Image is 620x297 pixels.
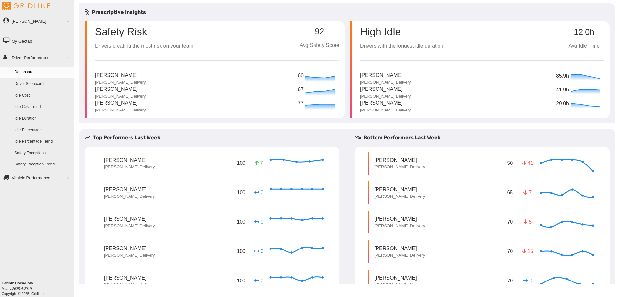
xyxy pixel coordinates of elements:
[522,248,533,255] p: 15
[95,71,146,80] p: [PERSON_NAME]
[522,218,533,226] p: 5
[298,86,304,94] p: 67
[2,287,32,291] i: beta v.2025.4.2019
[360,27,445,37] p: High Idle
[374,274,425,281] p: [PERSON_NAME]
[300,41,339,49] p: Avg Safety Score
[253,218,264,226] p: 0
[104,194,155,199] p: [PERSON_NAME] Delivery
[104,282,155,288] p: [PERSON_NAME] Delivery
[374,215,425,223] p: [PERSON_NAME]
[12,90,74,101] a: Idle Cost
[374,194,425,199] p: [PERSON_NAME] Delivery
[506,246,514,256] p: 70
[235,158,247,168] p: 100
[360,107,411,113] p: [PERSON_NAME] Delivery
[374,186,425,193] p: [PERSON_NAME]
[360,99,411,107] p: [PERSON_NAME]
[104,186,155,193] p: [PERSON_NAME]
[360,80,411,85] p: [PERSON_NAME] Delivery
[522,277,533,284] p: 0
[95,80,146,85] p: [PERSON_NAME] Delivery
[355,134,615,142] h5: Bottom Performers Last Week
[360,71,411,80] p: [PERSON_NAME]
[85,134,345,142] h5: Top Performers Last Week
[253,248,264,255] p: 0
[85,8,146,16] h5: Prescriptive Insights
[374,282,425,288] p: [PERSON_NAME] Delivery
[300,27,339,36] p: 92
[12,67,74,78] a: Dashboard
[374,164,425,170] p: [PERSON_NAME] Delivery
[506,187,514,197] p: 65
[298,100,304,108] p: 77
[522,159,533,167] p: 41
[2,281,74,296] div: Copyright © 2025, Gridline
[556,100,569,113] p: 29.0h
[2,281,33,285] b: Corinth Coca-Cola
[104,215,155,223] p: [PERSON_NAME]
[95,107,146,113] p: [PERSON_NAME] Delivery
[12,124,74,136] a: Idle Percentage
[104,223,155,229] p: [PERSON_NAME] Delivery
[563,28,604,37] p: 12.0h
[298,72,304,80] p: 60
[360,85,411,93] p: [PERSON_NAME]
[235,276,247,286] p: 100
[360,93,411,99] p: [PERSON_NAME] Delivery
[104,164,155,170] p: [PERSON_NAME] Delivery
[95,27,195,37] p: Safety Risk
[12,136,74,147] a: Idle Percentage Trend
[235,246,247,256] p: 100
[253,189,264,196] p: 0
[253,159,264,167] p: 7
[556,72,569,85] p: 85.9h
[563,42,604,50] p: Avg Idle Time
[12,159,74,170] a: Safety Exception Trend
[95,85,146,93] p: [PERSON_NAME]
[506,158,514,168] p: 50
[506,217,514,227] p: 70
[235,187,247,197] p: 100
[104,156,155,164] p: [PERSON_NAME]
[104,274,155,281] p: [PERSON_NAME]
[360,42,445,50] p: Drivers with the longest idle duration.
[12,101,74,113] a: Idle Cost Trend
[2,2,50,10] img: Gridline
[95,42,195,50] p: Drivers creating the most risk on your team.
[522,189,533,196] p: 7
[374,156,425,164] p: [PERSON_NAME]
[506,276,514,286] p: 70
[12,78,74,90] a: Driver Scorecard
[95,93,146,99] p: [PERSON_NAME] Delivery
[95,99,146,107] p: [PERSON_NAME]
[556,86,569,99] p: 41.9h
[374,223,425,229] p: [PERSON_NAME] Delivery
[12,113,74,124] a: Idle Duration
[235,217,247,227] p: 100
[12,147,74,159] a: Safety Exceptions
[374,252,425,258] p: [PERSON_NAME] Delivery
[104,252,155,258] p: [PERSON_NAME] Delivery
[253,277,264,284] p: 0
[374,245,425,252] p: [PERSON_NAME]
[104,245,155,252] p: [PERSON_NAME]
